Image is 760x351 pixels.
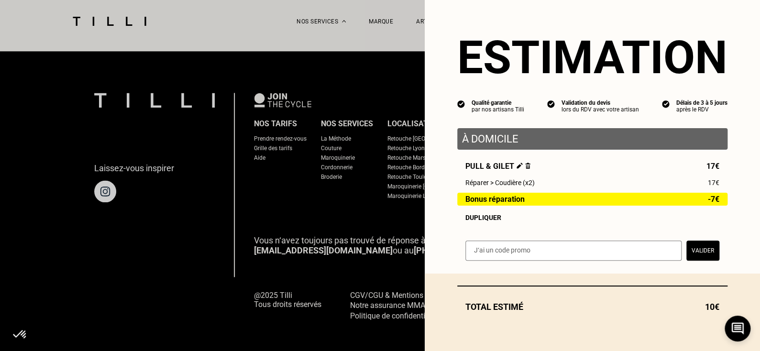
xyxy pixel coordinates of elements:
[465,195,525,203] span: Bonus réparation
[525,163,530,169] img: Supprimer
[472,99,524,106] div: Qualité garantie
[708,179,719,186] span: 17€
[706,162,719,171] span: 17€
[457,99,465,108] img: icon list info
[676,99,727,106] div: Délais de 3 à 5 jours
[686,241,719,261] button: Valider
[472,106,524,113] div: par nos artisans Tilli
[457,31,727,84] section: Estimation
[562,99,639,106] div: Validation du devis
[465,241,682,261] input: J‘ai un code promo
[676,106,727,113] div: après le RDV
[547,99,555,108] img: icon list info
[517,163,523,169] img: Éditer
[662,99,670,108] img: icon list info
[462,133,723,145] p: À domicile
[457,302,727,312] div: Total estimé
[562,106,639,113] div: lors du RDV avec votre artisan
[705,302,719,312] span: 10€
[708,195,719,203] span: -7€
[465,162,530,171] span: Pull & gilet
[465,214,719,221] div: Dupliquer
[465,179,535,186] span: Réparer > Coudière (x2)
